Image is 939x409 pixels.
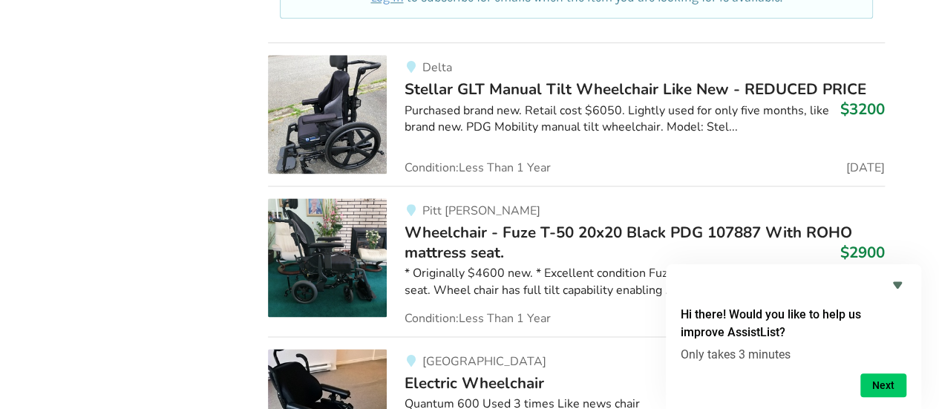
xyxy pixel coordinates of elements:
span: Pitt [PERSON_NAME] [422,203,540,219]
img: mobility-stellar glt manual tilt wheelchair like new - reduced price [268,55,387,174]
div: Hi there! Would you like to help us improve AssistList? [681,276,906,397]
h2: Hi there! Would you like to help us improve AssistList? [681,306,906,341]
span: Condition: Less Than 1 Year [405,313,551,324]
button: Hide survey [889,276,906,294]
p: Only takes 3 minutes [681,347,906,361]
div: * Originally $4600 new. * Excellent condition Fuze T-50 wheelchair with Roho mattress seat. Wheel... [405,265,885,299]
div: Purchased brand new. Retail cost $6050. Lightly used for only five months, like brand new. PDG Mo... [405,102,885,137]
a: mobility-wheelchair - fuze t-50 20x20 black pdg 107887 with roho mattress seat.Pitt [PERSON_NAME]... [268,186,885,336]
h3: $3200 [840,99,885,119]
a: mobility-stellar glt manual tilt wheelchair like new - reduced priceDeltaStellar GLT Manual Tilt ... [268,42,885,186]
img: mobility-wheelchair - fuze t-50 20x20 black pdg 107887 with roho mattress seat. [268,198,387,317]
span: Wheelchair - Fuze T-50 20x20 Black PDG 107887 With ROHO mattress seat. [405,222,852,262]
button: Next question [860,373,906,397]
span: Delta [422,59,451,76]
h3: $2900 [840,243,885,262]
span: Condition: Less Than 1 Year [405,162,551,174]
span: [DATE] [846,162,885,174]
span: Stellar GLT Manual Tilt Wheelchair Like New - REDUCED PRICE [405,79,866,99]
span: Electric Wheelchair [405,373,544,393]
span: [GEOGRAPHIC_DATA] [422,353,546,370]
